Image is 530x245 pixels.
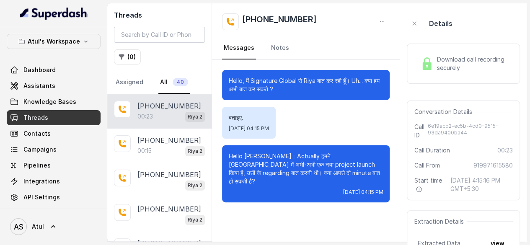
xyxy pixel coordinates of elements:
[7,34,101,49] button: Atul's Workspace
[229,125,269,132] span: [DATE] 04:15 PM
[188,113,202,121] p: Riya 2
[23,129,51,138] span: Contacts
[343,189,383,196] span: [DATE] 04:15 PM
[229,152,383,186] p: Hello [PERSON_NAME]। Actually हमने [GEOGRAPHIC_DATA] में अभी-अभी एक नया project launch किया है, उ...
[173,78,188,86] span: 40
[269,37,291,59] a: Notes
[32,222,44,231] span: Atul
[23,98,76,106] span: Knowledge Bases
[7,62,101,77] a: Dashboard
[137,147,152,155] p: 00:15
[23,193,60,201] span: API Settings
[188,147,202,155] p: Riya 2
[7,206,101,221] a: Voices Library
[450,176,513,193] span: [DATE] 4:15:16 PM GMT+5:30
[14,222,23,231] text: AS
[437,55,509,72] span: Download call recording securely
[222,37,256,59] a: Messages
[137,135,201,145] p: [PHONE_NUMBER]
[114,10,205,20] h2: Threads
[23,82,55,90] span: Assistants
[20,7,88,20] img: light.svg
[23,177,60,186] span: Integrations
[137,112,153,121] p: 00:23
[28,36,80,46] p: Atul's Workspace
[7,142,101,157] a: Campaigns
[222,37,390,59] nav: Tabs
[429,18,452,28] p: Details
[497,146,513,155] span: 00:23
[23,113,48,122] span: Threads
[7,126,101,141] a: Contacts
[7,78,101,93] a: Assistants
[23,145,57,154] span: Campaigns
[7,110,101,125] a: Threads
[229,77,383,93] p: Hello, मैं Signature Global से Riya बात कर रही हूँ। Uh... क्या हम अभी बात कर सकते ?
[421,57,433,70] img: Lock Icon
[137,170,201,180] p: [PHONE_NUMBER]
[188,181,202,190] p: Riya 2
[23,66,56,74] span: Dashboard
[7,94,101,109] a: Knowledge Bases
[7,190,101,205] a: API Settings
[414,108,475,116] span: Conversation Details
[242,13,317,30] h2: [PHONE_NUMBER]
[7,174,101,189] a: Integrations
[414,176,443,193] span: Start time
[114,71,205,94] nav: Tabs
[7,158,101,173] a: Pipelines
[114,71,145,94] a: Assigned
[414,146,450,155] span: Call Duration
[229,113,269,122] p: बताइए.
[114,49,141,64] button: (0)
[158,71,190,94] a: All40
[7,215,101,238] a: Atul
[414,123,427,139] span: Call ID
[137,101,201,111] p: [PHONE_NUMBER]
[188,216,202,224] p: Riya 2
[23,161,51,170] span: Pipelines
[414,217,467,226] span: Extraction Details
[114,27,205,43] input: Search by Call ID or Phone Number
[427,123,513,139] span: 6e19acd2-ec5b-4cd0-9515-93da9400ba44
[414,161,440,170] span: Call From
[137,204,201,214] p: [PHONE_NUMBER]
[473,161,513,170] span: 919971615580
